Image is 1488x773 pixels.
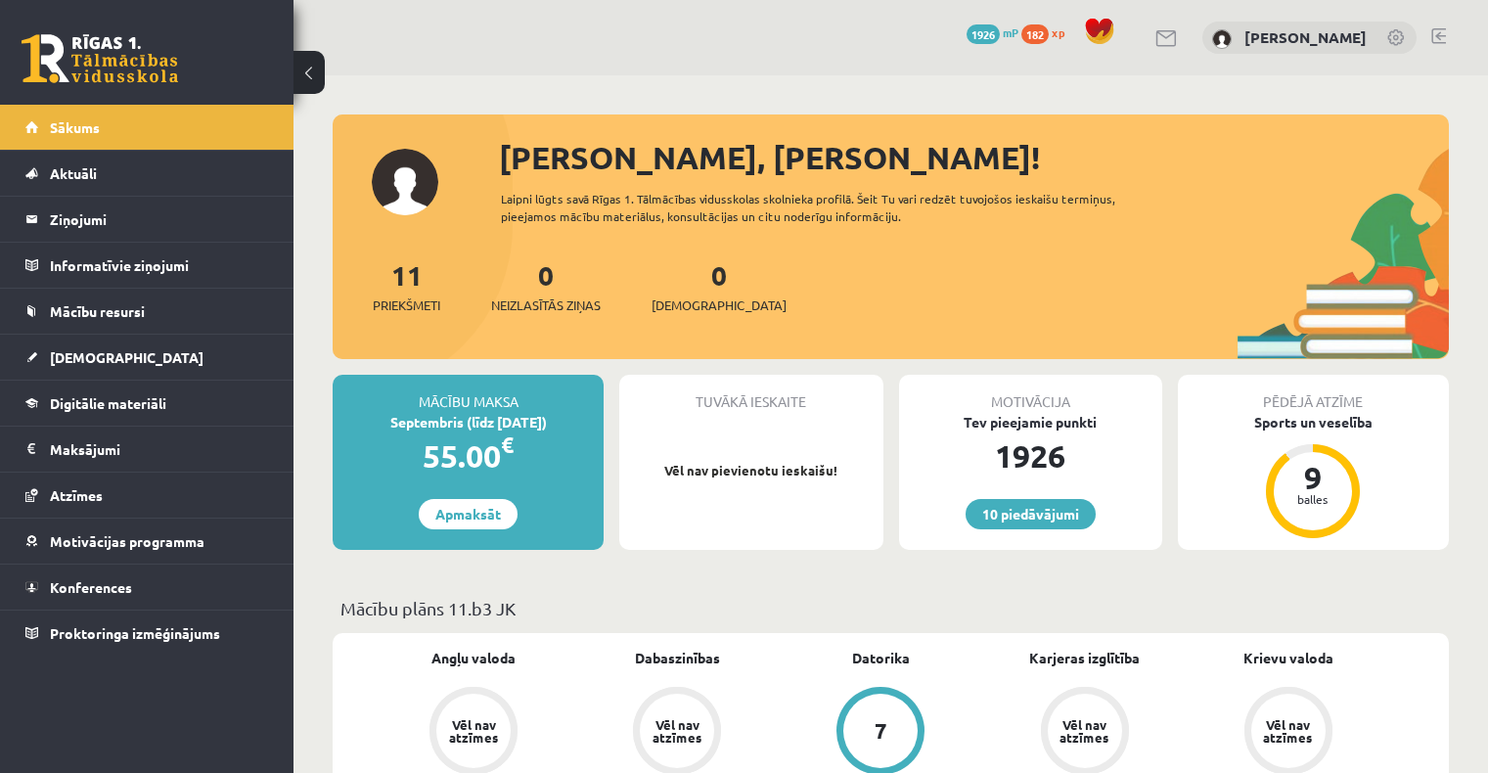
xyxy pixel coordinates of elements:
[629,461,873,480] p: Vēl nav pievienotu ieskaišu!
[50,164,97,182] span: Aktuāli
[50,532,204,550] span: Motivācijas programma
[1178,412,1449,541] a: Sports un veselība 9 balles
[340,595,1441,621] p: Mācību plāns 11.b3 JK
[50,394,166,412] span: Digitālie materiāli
[1003,24,1018,40] span: mP
[25,381,269,426] a: Digitālie materiāli
[25,105,269,150] a: Sākums
[25,611,269,656] a: Proktoringa izmēģinājums
[25,519,269,564] a: Motivācijas programma
[899,375,1162,412] div: Motivācija
[1212,29,1232,49] img: Vladislava Smirnova
[635,648,720,668] a: Dabaszinības
[875,720,887,742] div: 7
[652,257,787,315] a: 0[DEMOGRAPHIC_DATA]
[446,718,501,744] div: Vēl nav atzīmes
[50,197,269,242] legend: Ziņojumi
[50,348,203,366] span: [DEMOGRAPHIC_DATA]
[1261,718,1316,744] div: Vēl nav atzīmes
[967,24,1018,40] a: 1926 mP
[50,302,145,320] span: Mācību resursi
[1243,648,1333,668] a: Krievu valoda
[373,296,440,315] span: Priekšmeti
[25,151,269,196] a: Aktuāli
[967,24,1000,44] span: 1926
[50,578,132,596] span: Konferences
[966,499,1096,529] a: 10 piedāvājumi
[1021,24,1074,40] a: 182 xp
[50,118,100,136] span: Sākums
[1052,24,1064,40] span: xp
[899,432,1162,479] div: 1926
[1178,375,1449,412] div: Pēdējā atzīme
[1029,648,1140,668] a: Karjeras izglītība
[1021,24,1049,44] span: 182
[652,296,787,315] span: [DEMOGRAPHIC_DATA]
[22,34,178,83] a: Rīgas 1. Tālmācības vidusskola
[1244,27,1367,47] a: [PERSON_NAME]
[25,243,269,288] a: Informatīvie ziņojumi
[1284,493,1342,505] div: balles
[852,648,910,668] a: Datorika
[1178,412,1449,432] div: Sports un veselība
[501,431,514,459] span: €
[50,486,103,504] span: Atzīmes
[419,499,518,529] a: Apmaksāt
[373,257,440,315] a: 11Priekšmeti
[491,257,601,315] a: 0Neizlasītās ziņas
[25,335,269,380] a: [DEMOGRAPHIC_DATA]
[25,289,269,334] a: Mācību resursi
[333,375,604,412] div: Mācību maksa
[25,473,269,518] a: Atzīmes
[50,427,269,472] legend: Maksājumi
[619,375,882,412] div: Tuvākā ieskaite
[25,197,269,242] a: Ziņojumi
[491,296,601,315] span: Neizlasītās ziņas
[25,565,269,610] a: Konferences
[333,432,604,479] div: 55.00
[650,718,704,744] div: Vēl nav atzīmes
[1058,718,1112,744] div: Vēl nav atzīmes
[50,624,220,642] span: Proktoringa izmēģinājums
[499,134,1449,181] div: [PERSON_NAME], [PERSON_NAME]!
[501,190,1171,225] div: Laipni lūgts savā Rīgas 1. Tālmācības vidusskolas skolnieka profilā. Šeit Tu vari redzēt tuvojošo...
[899,412,1162,432] div: Tev pieejamie punkti
[25,427,269,472] a: Maksājumi
[50,243,269,288] legend: Informatīvie ziņojumi
[1284,462,1342,493] div: 9
[333,412,604,432] div: Septembris (līdz [DATE])
[431,648,516,668] a: Angļu valoda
